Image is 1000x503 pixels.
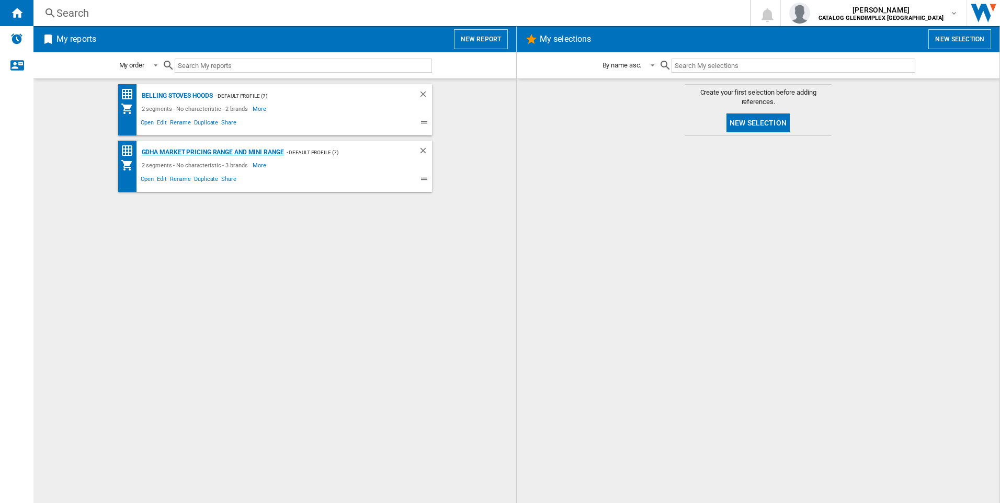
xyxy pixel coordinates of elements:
[54,29,98,49] h2: My reports
[418,146,432,159] div: Delete
[155,174,168,187] span: Edit
[454,29,508,49] button: New report
[10,32,23,45] img: alerts-logo.svg
[819,5,944,15] span: [PERSON_NAME]
[928,29,991,49] button: New selection
[284,146,397,159] div: - Default profile (7)
[819,15,944,21] b: CATALOG GLENDIMPLEX [GEOGRAPHIC_DATA]
[192,174,220,187] span: Duplicate
[213,89,397,102] div: - Default profile (7)
[220,174,238,187] span: Share
[139,174,156,187] span: Open
[192,118,220,130] span: Duplicate
[139,146,284,159] div: GDHA Market Pricing Range and Mini Range
[121,88,139,101] div: Price Matrix
[253,159,268,172] span: More
[139,89,213,102] div: Belling Stoves Hoods
[168,174,192,187] span: Rename
[119,61,144,69] div: My order
[121,159,139,172] div: My Assortment
[175,59,432,73] input: Search My reports
[603,61,642,69] div: By name asc.
[168,118,192,130] span: Rename
[726,113,790,132] button: New selection
[672,59,915,73] input: Search My selections
[253,102,268,115] span: More
[418,89,432,102] div: Delete
[155,118,168,130] span: Edit
[56,6,723,20] div: Search
[220,118,238,130] span: Share
[121,144,139,157] div: Price Matrix
[121,102,139,115] div: My Assortment
[139,118,156,130] span: Open
[789,3,810,24] img: profile.jpg
[139,159,253,172] div: 2 segments - No characteristic - 3 brands
[685,88,832,107] span: Create your first selection before adding references.
[538,29,593,49] h2: My selections
[139,102,253,115] div: 2 segments - No characteristic - 2 brands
